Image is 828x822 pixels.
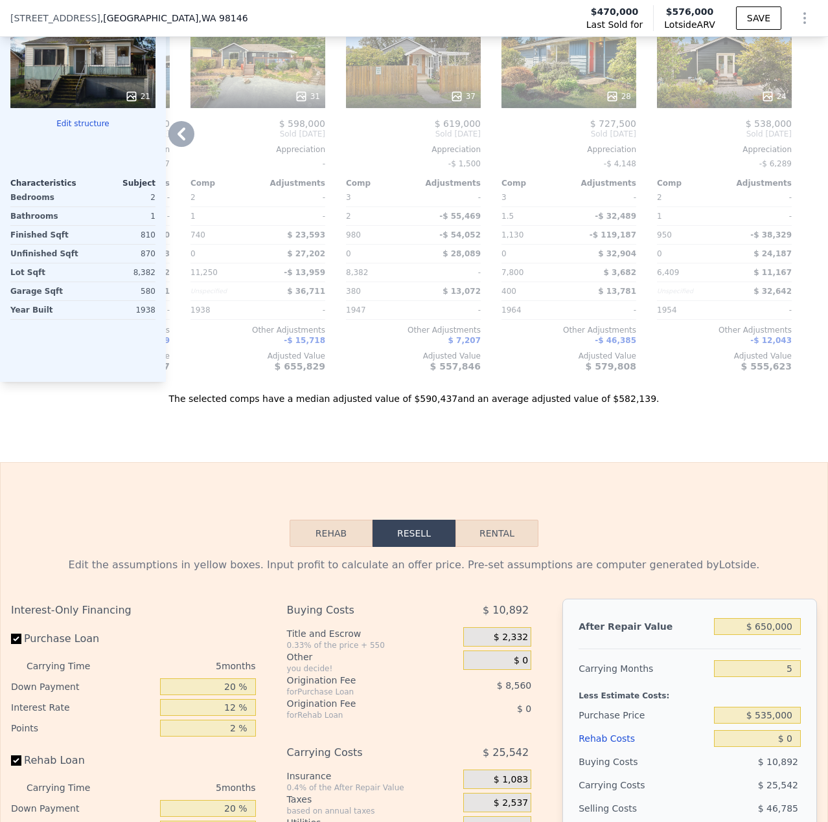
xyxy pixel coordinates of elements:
div: Adjustments [258,178,325,188]
span: 2 [657,193,662,202]
div: Points [11,718,155,739]
div: Bedrooms [10,188,80,206]
div: Lot Sqft [10,263,80,282]
span: -$ 12,043 [750,336,792,345]
span: $ 1,083 [494,774,528,786]
div: Unspecified [190,282,255,300]
div: 28 [606,90,631,103]
div: - [260,188,325,206]
button: Rental [455,520,538,547]
span: $ 36,711 [287,287,325,296]
div: 1947 [346,301,411,319]
div: 2 [346,207,411,225]
span: $ 10,892 [758,757,798,767]
span: 950 [657,230,672,239]
button: SAVE [736,6,781,30]
div: - [571,301,636,319]
button: Edit structure [10,118,155,129]
span: -$ 119,187 [590,230,636,239]
div: - [727,188,792,206]
span: $470,000 [591,5,639,18]
div: Appreciation [501,144,636,155]
div: 1964 [501,301,566,319]
div: - [416,188,481,206]
span: Sold [DATE] [501,129,636,139]
div: 5 months [116,656,256,676]
div: Other Adjustments [501,325,636,335]
label: Purchase Loan [11,627,155,650]
div: Adjusted Value [190,351,325,361]
div: 31 [295,90,320,103]
span: 3 [346,193,351,202]
span: $ 27,202 [287,249,325,258]
div: Other Adjustments [657,325,792,335]
div: Carrying Months [579,657,709,680]
div: 0.33% of the price + 550 [287,640,458,650]
span: $ 28,089 [443,249,481,258]
div: Unfinished Sqft [10,245,80,263]
span: $ 25,542 [758,780,798,790]
span: $ 24,187 [753,249,792,258]
div: - [260,301,325,319]
div: Carrying Time [27,656,111,676]
div: Other [287,650,458,663]
input: Rehab Loan [11,755,21,766]
div: Comp [501,178,569,188]
div: - [260,207,325,225]
div: Insurance [287,770,458,783]
div: Carrying Time [27,777,111,798]
span: 8,382 [346,268,368,277]
div: - [571,188,636,206]
div: Buying Costs [579,750,709,773]
span: -$ 55,469 [439,212,481,221]
span: -$ 4,148 [604,159,636,168]
span: $ 10,892 [483,599,529,622]
span: Sold [DATE] [657,129,792,139]
span: $ 32,904 [598,249,636,258]
span: $ 8,560 [497,680,531,691]
div: Appreciation [190,144,325,155]
div: Comp [190,178,258,188]
div: Unspecified [657,282,722,300]
div: Subject [83,178,155,188]
span: $ 655,829 [275,361,325,372]
div: Origination Fee [287,674,431,687]
button: Resell [373,520,455,547]
span: , [GEOGRAPHIC_DATA] [100,12,248,25]
div: 1.5 [501,207,566,225]
span: $ 555,623 [741,361,792,372]
span: 740 [190,230,205,239]
div: Comp [346,178,413,188]
button: Show Options [792,5,818,31]
div: 5 months [116,777,256,798]
div: Other Adjustments [346,325,481,335]
div: After Repair Value [579,615,709,638]
div: - [727,301,792,319]
div: Interest Rate [11,697,155,718]
span: $ 727,500 [590,118,636,129]
div: based on annual taxes [287,806,458,816]
span: $ 2,537 [494,797,528,809]
div: Carrying Costs [579,773,660,797]
span: -$ 13,959 [284,268,325,277]
div: Adjustments [724,178,792,188]
input: Purchase Loan [11,634,21,644]
span: 7,800 [501,268,523,277]
div: Year Built [10,301,80,319]
div: 810 [86,226,155,244]
span: $ 32,642 [753,287,792,296]
div: Selling Costs [579,797,709,820]
div: 8,382 [86,263,155,282]
div: Adjustments [413,178,481,188]
div: Characteristics [10,178,83,188]
div: 37 [450,90,476,103]
span: [STREET_ADDRESS] [10,12,100,25]
div: - [416,263,481,282]
span: $ 7,207 [448,336,481,345]
span: Last Sold for [586,18,643,31]
div: Buying Costs [287,599,431,622]
div: 2 [86,188,155,206]
span: -$ 1,500 [448,159,481,168]
div: for Purchase Loan [287,687,431,697]
div: - [727,207,792,225]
